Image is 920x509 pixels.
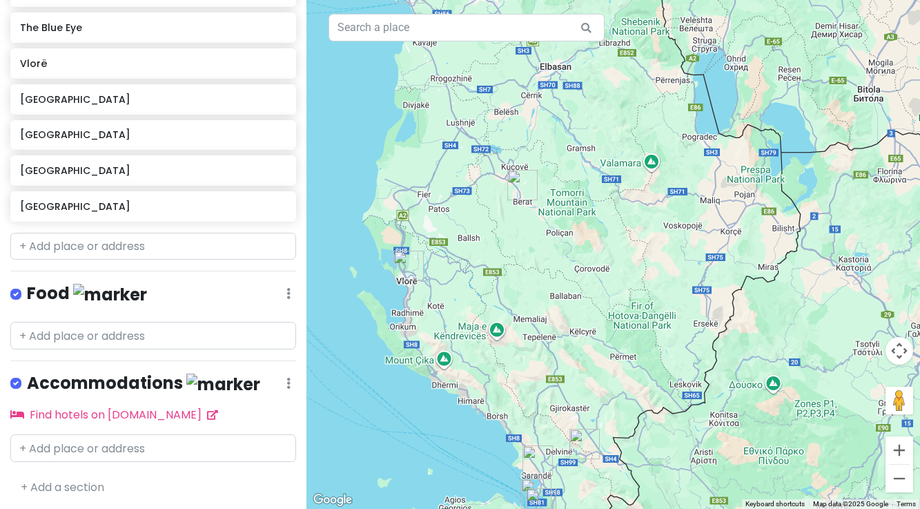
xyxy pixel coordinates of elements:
[521,479,551,509] div: Plazhi Ksamilit
[20,93,286,106] h6: [GEOGRAPHIC_DATA]
[21,479,104,495] a: + Add a section
[507,170,538,200] div: Berat Castle
[186,374,260,395] img: marker
[20,200,286,213] h6: [GEOGRAPHIC_DATA]
[20,164,286,177] h6: [GEOGRAPHIC_DATA]
[10,233,296,260] input: + Add place or address
[813,500,888,508] span: Map data ©2025 Google
[897,500,916,508] a: Terms (opens in new tab)
[329,14,605,41] input: Search a place
[73,284,147,305] img: marker
[20,128,286,141] h6: [GEOGRAPHIC_DATA]
[885,387,913,414] button: Drag Pegman onto the map to open Street View
[310,491,355,509] a: Open this area in Google Maps (opens a new window)
[745,499,805,509] button: Keyboard shortcuts
[885,465,913,492] button: Zoom out
[522,445,553,476] div: Sarandë
[310,491,355,509] img: Google
[10,322,296,349] input: + Add place or address
[393,251,424,281] div: Vlorë
[10,434,296,462] input: + Add place or address
[20,21,286,34] h6: The Blue Eye
[20,57,286,70] h6: Vlorë
[885,436,913,464] button: Zoom in
[27,372,260,395] h4: Accommodations
[27,282,147,305] h4: Food
[885,337,913,365] button: Map camera controls
[569,429,600,459] div: The Blue Eye
[10,407,218,423] a: Find hotels on [DOMAIN_NAME]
